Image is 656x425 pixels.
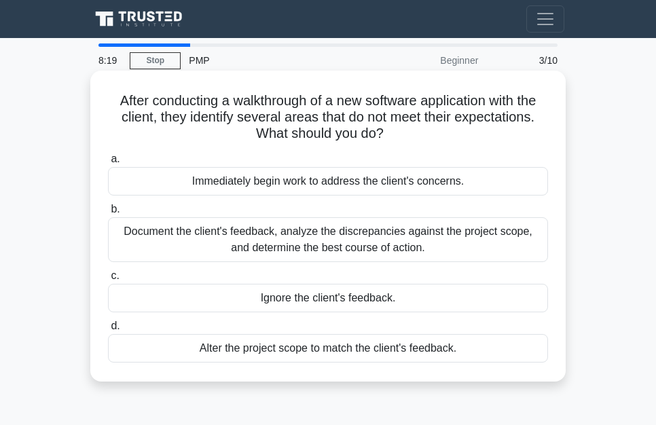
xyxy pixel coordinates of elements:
span: a. [111,153,120,164]
a: Stop [130,52,181,69]
div: PMP [181,47,367,74]
div: Beginner [367,47,486,74]
button: Toggle navigation [526,5,564,33]
span: c. [111,270,119,281]
h5: After conducting a walkthrough of a new software application with the client, they identify sever... [107,92,549,143]
div: Immediately begin work to address the client's concerns. [108,167,548,196]
div: Ignore the client's feedback. [108,284,548,312]
div: 8:19 [90,47,130,74]
span: d. [111,320,120,331]
div: 3/10 [486,47,566,74]
span: b. [111,203,120,215]
div: Document the client's feedback, analyze the discrepancies against the project scope, and determin... [108,217,548,262]
div: Alter the project scope to match the client's feedback. [108,334,548,363]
